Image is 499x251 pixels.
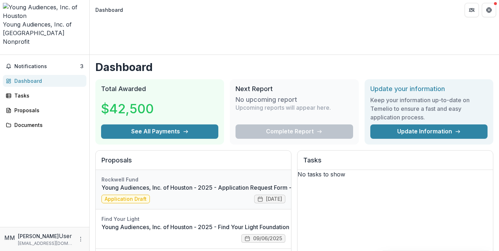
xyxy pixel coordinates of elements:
[303,156,487,170] h2: Tasks
[3,38,29,45] span: Nonprofit
[4,233,15,242] div: Mary Mettenbrink
[101,223,367,231] a: Young Audiences, Inc. of Houston - 2025 - Find Your Light Foundation 25/26 RFP Grant Application
[465,3,479,17] button: Partners
[95,61,493,74] h1: Dashboard
[236,103,331,112] p: Upcoming reports will appear here.
[482,3,496,17] button: Get Help
[18,232,59,240] p: [PERSON_NAME]
[3,119,86,131] a: Documents
[101,183,320,192] a: Young Audiences, Inc. of Houston - 2025 - Application Request Form - Education
[92,5,126,15] nav: breadcrumb
[95,6,123,14] div: Dashboard
[3,3,86,20] img: Young Audiences, Inc. of Houston
[370,124,488,139] a: Update Information
[3,90,86,101] a: Tasks
[236,96,297,104] h3: No upcoming report
[101,85,218,93] h2: Total Awarded
[101,99,154,118] h3: $42,500
[14,77,81,85] div: Dashboard
[14,106,81,114] div: Proposals
[101,124,218,139] button: See All Payments
[101,156,285,170] h2: Proposals
[80,63,84,69] span: 3
[3,75,86,87] a: Dashboard
[298,170,493,179] p: No tasks to show
[59,232,72,240] p: User
[3,104,86,116] a: Proposals
[370,85,488,93] h2: Update your information
[18,240,73,247] p: [EMAIL_ADDRESS][DOMAIN_NAME]
[76,235,85,243] button: More
[14,92,81,99] div: Tasks
[14,63,80,70] span: Notifications
[14,121,81,129] div: Documents
[236,85,353,93] h2: Next Report
[3,20,86,37] div: Young Audiences, Inc. of [GEOGRAPHIC_DATA]
[3,61,86,72] button: Notifications3
[370,96,488,122] h3: Keep your information up-to-date on Temelio to ensure a fast and easy application process.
